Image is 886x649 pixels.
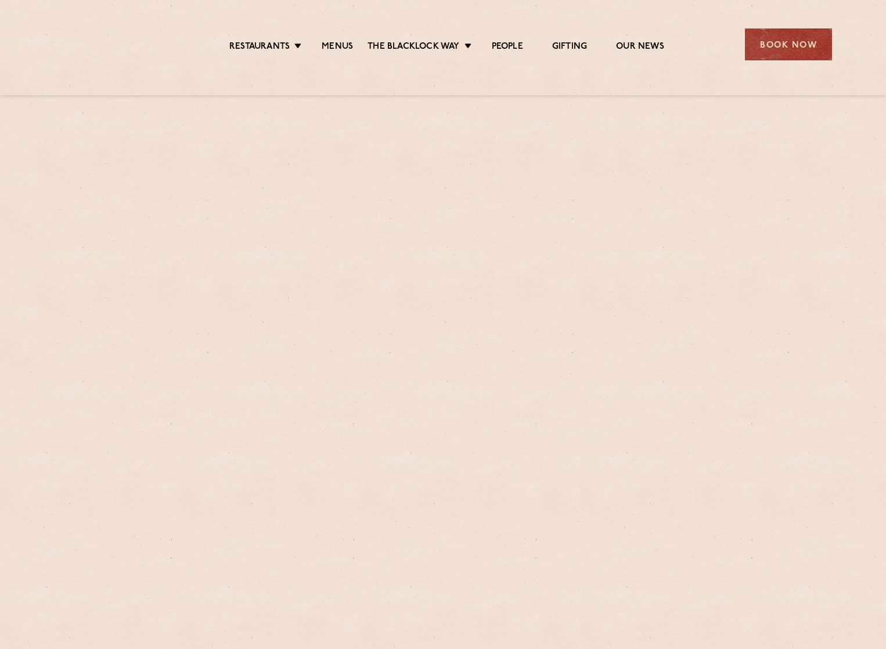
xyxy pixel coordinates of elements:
div: Book Now [745,28,832,60]
a: The Blacklock Way [368,41,459,54]
a: People [492,41,523,54]
a: Gifting [552,41,587,54]
img: svg%3E [54,11,154,78]
a: Our News [616,41,664,54]
a: Menus [322,41,353,54]
a: Restaurants [229,41,290,54]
